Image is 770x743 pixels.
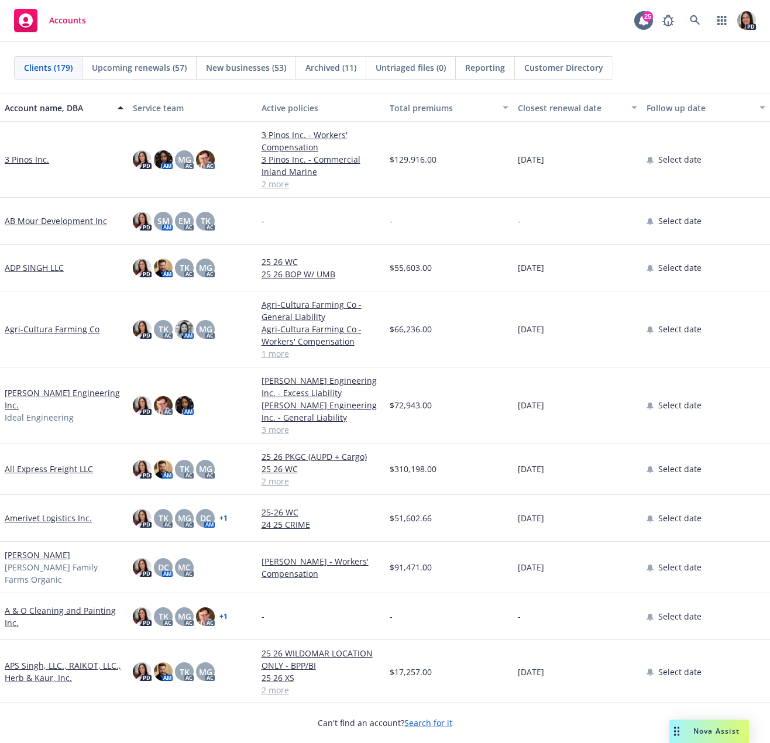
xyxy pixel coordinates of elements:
span: - [262,215,264,227]
button: Closest renewal date [513,94,641,122]
span: $91,471.00 [390,561,432,573]
a: 3 more [262,424,380,436]
a: Amerivet Logistics Inc. [5,512,92,524]
span: Nova Assist [693,726,740,736]
span: Select date [658,666,702,678]
span: $310,198.00 [390,463,436,475]
a: 3 Pinos Inc. [5,153,49,166]
span: Select date [658,561,702,573]
span: $51,602.66 [390,512,432,524]
span: - [390,610,393,622]
span: Select date [658,323,702,335]
span: EM [178,215,191,227]
a: [PERSON_NAME] Engineering Inc. - General Liability [262,399,380,424]
span: [DATE] [518,323,544,335]
img: photo [133,509,152,528]
img: photo [196,150,215,169]
span: [DATE] [518,153,544,166]
a: 25 26 BOP W/ UMB [262,268,380,280]
span: - [518,610,521,622]
span: New businesses (53) [206,61,286,74]
a: 25 26 PKGC (AUPD + Cargo) [262,450,380,463]
span: Archived (11) [305,61,356,74]
span: Select date [658,463,702,475]
img: photo [175,320,194,339]
span: MG [199,323,212,335]
span: Accounts [49,16,86,25]
span: [DATE] [518,561,544,573]
span: Select date [658,262,702,274]
span: [DATE] [518,463,544,475]
img: photo [154,396,173,415]
span: DC [158,561,169,573]
a: 25 26 WC [262,256,380,268]
img: photo [154,460,173,479]
span: TK [180,463,190,475]
a: [PERSON_NAME] [5,549,70,561]
a: [PERSON_NAME] Engineering Inc. - Excess Liability [262,374,380,399]
span: Can't find an account? [318,717,452,729]
div: Follow up date [647,102,752,114]
span: [DATE] [518,399,544,411]
a: 25 26 WILDOMAR LOCATION ONLY - BPP/BI [262,647,380,672]
img: photo [133,662,152,681]
span: $72,943.00 [390,399,432,411]
a: Agri-Cultura Farming Co - Workers' Compensation [262,323,380,348]
span: Select date [658,512,702,524]
span: TK [180,262,190,274]
span: [DATE] [518,262,544,274]
img: photo [133,396,152,415]
span: MG [178,610,191,622]
span: MG [178,153,191,166]
a: 2 more [262,475,380,487]
img: photo [154,259,173,277]
span: Untriaged files (0) [376,61,446,74]
img: photo [154,150,173,169]
span: $55,603.00 [390,262,432,274]
div: Account name, DBA [5,102,111,114]
span: - [518,215,521,227]
span: Select date [658,610,702,622]
img: photo [133,460,152,479]
span: MG [199,463,212,475]
span: TK [159,610,169,622]
a: 3 Pinos Inc. - Workers' Compensation [262,129,380,153]
span: [DATE] [518,666,544,678]
button: Nova Assist [669,720,749,743]
a: + 1 [219,515,228,522]
span: Customer Directory [524,61,603,74]
a: 25 26 WC [262,463,380,475]
a: 2 more [262,178,380,190]
button: Follow up date [642,94,770,122]
span: TK [201,215,211,227]
a: [PERSON_NAME] - Workers' Compensation [262,555,380,580]
span: $17,257.00 [390,666,432,678]
div: Total premiums [390,102,496,114]
span: [DATE] [518,512,544,524]
a: 1 more [262,348,380,360]
div: 25 [642,11,653,21]
a: Report a Bug [656,9,680,32]
a: Agri-Cultura Farming Co - General Liability [262,298,380,323]
span: - [262,610,264,622]
img: photo [196,607,215,626]
a: A & O Cleaning and Painting Inc. [5,604,123,629]
span: MG [199,262,212,274]
span: Ideal Engineering [5,411,74,424]
span: Upcoming renewals (57) [92,61,187,74]
a: All Express Freight LLC [5,463,93,475]
a: Search [683,9,707,32]
span: DC [200,512,211,524]
span: TK [159,512,169,524]
span: $129,916.00 [390,153,436,166]
span: SM [157,215,170,227]
img: photo [133,150,152,169]
span: Reporting [465,61,505,74]
img: photo [133,320,152,339]
a: 25-26 WC [262,506,380,518]
span: TK [180,666,190,678]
